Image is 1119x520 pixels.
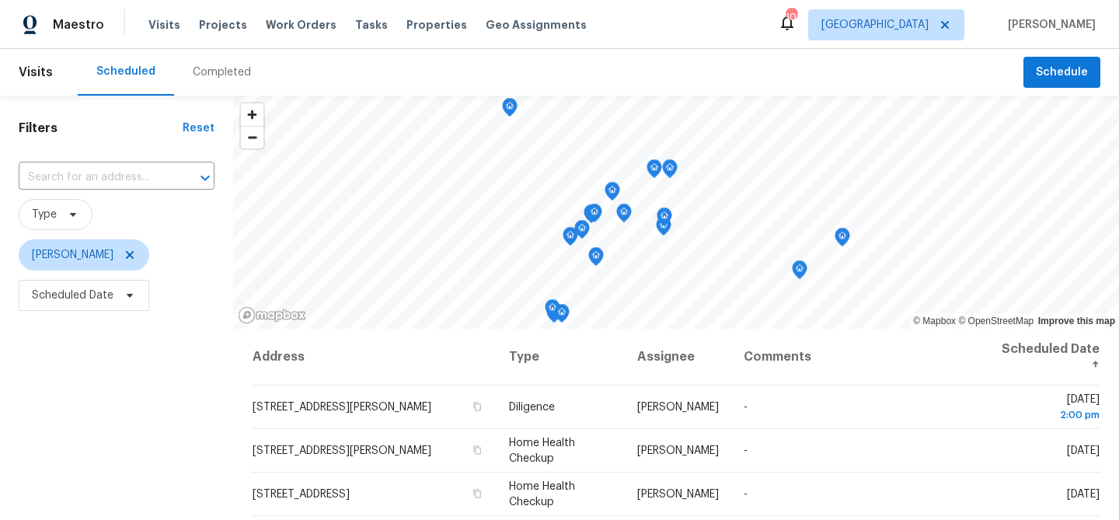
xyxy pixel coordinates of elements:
[194,167,216,189] button: Open
[1067,445,1100,456] span: [DATE]
[241,103,263,126] button: Zoom in
[554,304,570,328] div: Map marker
[1036,63,1088,82] span: Schedule
[574,220,590,244] div: Map marker
[1002,17,1096,33] span: [PERSON_NAME]
[998,407,1100,423] div: 2:00 pm
[637,445,719,456] span: [PERSON_NAME]
[486,17,587,33] span: Geo Assignments
[998,394,1100,423] span: [DATE]
[662,159,678,183] div: Map marker
[744,402,748,413] span: -
[497,329,625,386] th: Type
[786,9,797,25] div: 103
[744,489,748,500] span: -
[616,204,632,228] div: Map marker
[1038,316,1115,326] a: Improve this map
[470,443,484,457] button: Copy Address
[32,207,57,222] span: Type
[545,299,560,323] div: Map marker
[253,489,350,500] span: [STREET_ADDRESS]
[19,166,171,190] input: Search for an address...
[584,204,599,229] div: Map marker
[502,98,518,122] div: Map marker
[32,288,113,303] span: Scheduled Date
[1023,57,1100,89] button: Schedule
[355,19,388,30] span: Tasks
[252,329,497,386] th: Address
[199,17,247,33] span: Projects
[238,306,306,324] a: Mapbox homepage
[913,316,956,326] a: Mapbox
[587,204,602,228] div: Map marker
[637,489,719,500] span: [PERSON_NAME]
[625,329,731,386] th: Assignee
[241,127,263,148] span: Zoom out
[266,17,336,33] span: Work Orders
[605,182,620,206] div: Map marker
[470,400,484,414] button: Copy Address
[253,402,431,413] span: [STREET_ADDRESS][PERSON_NAME]
[656,217,671,241] div: Map marker
[96,64,155,79] div: Scheduled
[253,445,431,456] span: [STREET_ADDRESS][PERSON_NAME]
[19,55,53,89] span: Visits
[193,65,251,80] div: Completed
[637,402,719,413] span: [PERSON_NAME]
[821,17,929,33] span: [GEOGRAPHIC_DATA]
[241,126,263,148] button: Zoom out
[588,247,604,271] div: Map marker
[19,120,183,136] h1: Filters
[148,17,180,33] span: Visits
[53,17,104,33] span: Maestro
[509,402,555,413] span: Diligence
[647,159,662,183] div: Map marker
[835,228,850,252] div: Map marker
[406,17,467,33] span: Properties
[657,208,672,232] div: Map marker
[509,481,575,508] span: Home Health Checkup
[183,120,214,136] div: Reset
[731,329,986,386] th: Comments
[509,438,575,464] span: Home Health Checkup
[792,260,807,284] div: Map marker
[233,96,1119,329] canvas: Map
[1067,489,1100,500] span: [DATE]
[958,316,1034,326] a: OpenStreetMap
[985,329,1100,386] th: Scheduled Date ↑
[32,247,113,263] span: [PERSON_NAME]
[744,445,748,456] span: -
[563,227,578,251] div: Map marker
[470,487,484,501] button: Copy Address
